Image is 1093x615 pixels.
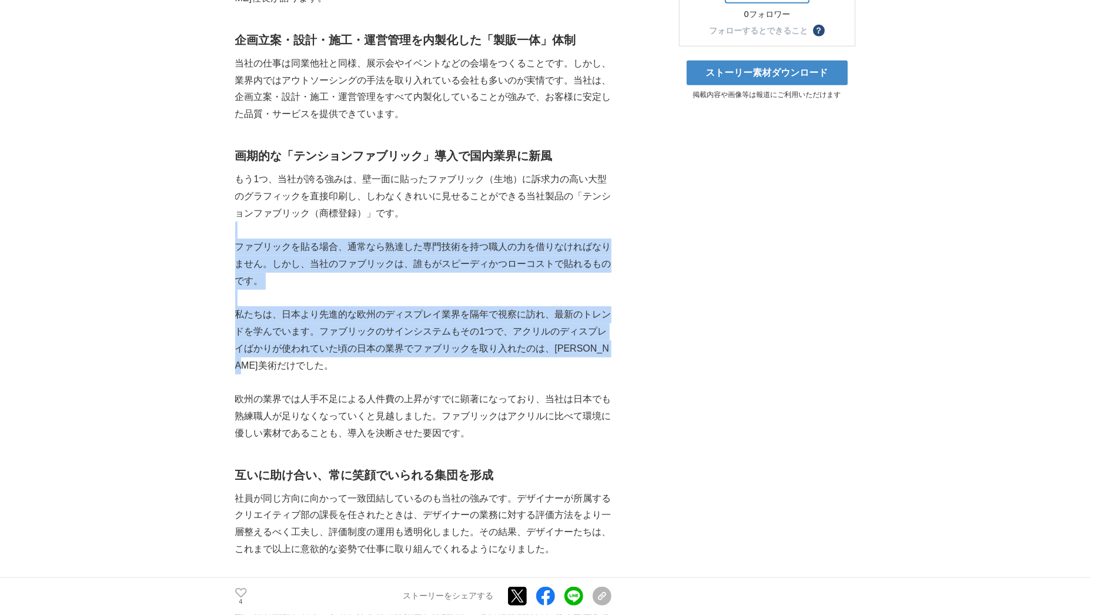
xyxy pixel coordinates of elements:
[235,239,611,289] p: ファブリックを貼る場合、通常なら熟達した専門技術を持つ職人の力を借りなければなりません。しかし、当社のファブリックは、誰もがスピーディかつローコストで貼れるものです。
[235,55,611,123] p: 当社の仕事は同業他社と同様、展示会やイベントなどの会場をつくることです。しかし、業界内ではアウトソーシングの手法を取り入れている会社も多いのが実情です。当社は、企画立案・設計・施工・運営管理をす...
[679,90,855,100] p: 掲載内容や画像等は報道にご利用いただけます
[687,61,848,85] a: ストーリー素材ダウンロード
[235,466,611,484] h2: 互いに助け合い、常に笑顔でいられる集団を形成
[235,490,611,558] p: 社員が同じ方向に向かって一致団結しているのも当社の強みです。デザイナーが所属するクリエイティブ部の課長を任されたときは、デザイナーの業務に対する評価方法をより一層整えるべく工夫し、評価制度の運用...
[235,306,611,374] p: 私たちは、日本より先進的な欧州のディスプレイ業界を隔年で視察に訪れ、最新のトレンドを学んでいます。ファブリックのサインシステムもその1つで、アクリルのディスプレイばかりが使われていた頃の日本の業...
[710,26,808,35] div: フォローするとできること
[235,31,611,49] h2: 企画立案・設計・施工・運営管理を内製化した「製販一体」体制
[235,171,611,222] p: もう1つ、当社が誇る強みは、壁一面に貼ったファブリック（生地）に訴求力の高い大型のグラフィックを直接印刷し、しわなくきれいに見せることができる当社製品の「テンションファブリック（商標登録）」です。
[813,25,825,36] button: ？
[235,391,611,442] p: 欧州の業界では人手不足による人件費の上昇がすでに顕著になっており、当社は日本でも熟練職人が足りなくなっていくと見越しました。ファブリックはアクリルに比べて環境に優しい素材であることも、導入を決断...
[725,9,810,20] div: 0フォロワー
[235,599,247,605] p: 4
[235,146,611,165] h2: 画期的な「テンションファブリック」導入で国内業界に新風
[815,26,823,35] span: ？
[403,591,494,602] p: ストーリーをシェアする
